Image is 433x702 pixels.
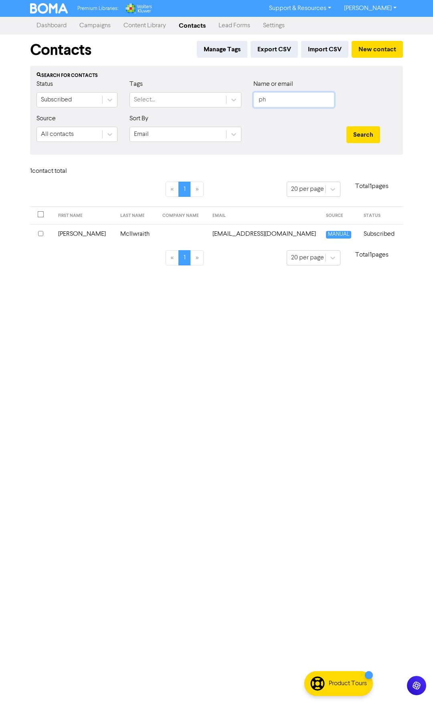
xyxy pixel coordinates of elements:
[134,95,155,105] div: Select...
[30,3,68,14] img: BOMA Logo
[212,18,257,34] a: Lead Forms
[393,664,433,702] iframe: Chat Widget
[291,253,324,263] div: 20 per page
[30,168,82,175] h6: 1 contact total
[134,129,149,139] div: Email
[30,41,91,59] h1: Contacts
[30,18,73,34] a: Dashboard
[338,2,403,15] a: [PERSON_NAME]
[115,224,158,244] td: McIIwraith
[178,250,191,265] a: Page 1 is your current page
[359,224,403,244] td: Subscribed
[36,79,53,89] label: Status
[352,41,403,58] button: New contact
[251,41,298,58] button: Export CSV
[326,231,351,239] span: MANUAL
[263,2,338,15] a: Support & Resources
[129,79,143,89] label: Tags
[291,184,324,194] div: 20 per page
[73,18,117,34] a: Campaigns
[41,129,74,139] div: All contacts
[53,224,115,244] td: [PERSON_NAME]
[41,95,72,105] div: Subscribed
[129,114,148,123] label: Sort By
[115,207,158,225] th: LAST NAME
[321,207,359,225] th: SOURCE
[253,79,293,89] label: Name or email
[36,72,397,79] div: Search for contacts
[301,41,348,58] button: Import CSV
[208,224,321,244] td: phoebe@northbutsouthhh.com
[117,18,172,34] a: Content Library
[208,207,321,225] th: EMAIL
[197,41,247,58] button: Manage Tags
[340,182,403,191] p: Total 1 pages
[359,207,403,225] th: STATUS
[257,18,291,34] a: Settings
[340,250,403,260] p: Total 1 pages
[53,207,115,225] th: FIRST NAME
[346,126,380,143] button: Search
[178,182,191,197] a: Page 1 is your current page
[36,114,56,123] label: Source
[125,3,152,14] img: Wolters Kluwer
[77,6,118,11] span: Premium Libraries:
[158,207,208,225] th: COMPANY NAME
[172,18,212,34] a: Contacts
